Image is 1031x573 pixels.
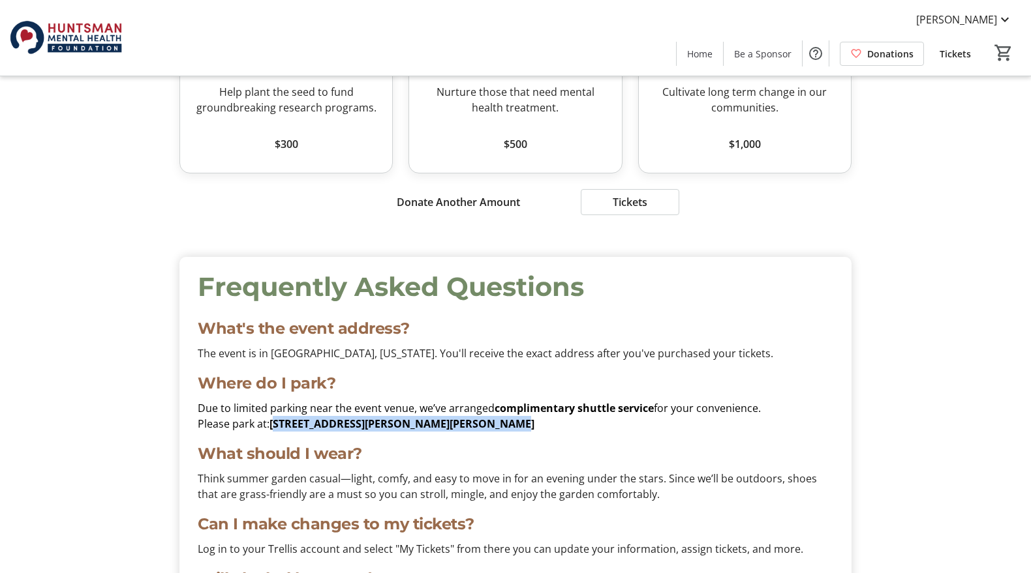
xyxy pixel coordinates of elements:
p: What's the event address? [198,317,833,340]
div: Nurture those that need mental health treatment. [420,84,611,115]
span: $300 [275,136,298,152]
div: Frequently Asked Questions [198,267,833,306]
strong: [STREET_ADDRESS][PERSON_NAME][PERSON_NAME] [269,417,534,431]
span: Please park at: [198,417,269,431]
span: $1,000 [729,136,761,152]
span: Tickets [940,47,971,61]
p: Can I make changes to my tickets? [198,512,833,536]
p: Where do I park? [198,372,833,395]
button: Tickets [581,189,680,215]
span: for your convenience. [654,401,761,415]
img: Huntsman Mental Health Foundation's Logo [8,5,124,70]
a: Donations [840,42,924,66]
strong: complimentary shuttle service [495,401,654,415]
span: Donate Another Amount [397,194,520,210]
p: Log in to your Trellis account and select "My Tickets" from there you can update your information... [198,541,833,557]
span: Tickets [613,194,647,210]
span: Donations [867,47,914,61]
button: $1,000 [649,131,840,157]
p: What should I wear? [198,442,833,465]
p: The event is in [GEOGRAPHIC_DATA], [US_STATE]. You'll receive the exact address after you've purc... [198,345,833,361]
a: Be a Sponsor [724,42,802,66]
a: Home [677,42,723,66]
button: $500 [420,131,611,157]
button: Cart [992,41,1015,65]
span: Be a Sponsor [734,47,792,61]
span: Due to limited parking near the event venue, we’ve arranged [198,401,495,415]
span: Home [687,47,713,61]
a: Tickets [929,42,981,66]
button: $300 [191,131,382,157]
span: [PERSON_NAME] [916,12,997,27]
button: Donate Another Amount [352,189,565,215]
button: [PERSON_NAME] [906,9,1023,30]
div: Help plant the seed to fund groundbreaking research programs. [191,84,382,115]
p: Think summer garden casual—light, comfy, and easy to move in for an evening under the stars. Sinc... [198,471,833,502]
span: $500 [504,136,527,152]
button: Help [803,40,829,66]
div: Cultivate long term change in our communities. [649,84,840,115]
